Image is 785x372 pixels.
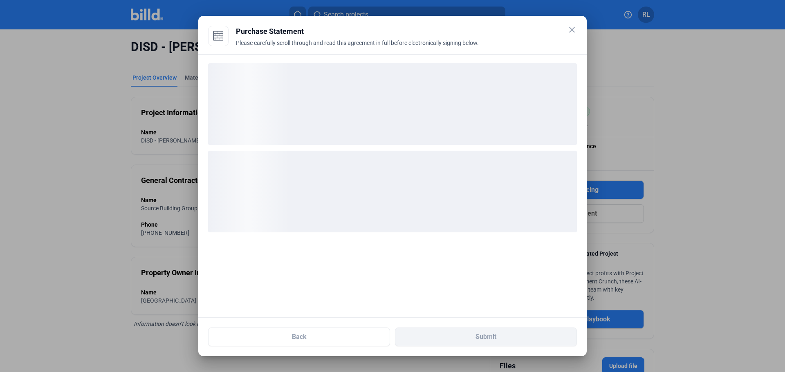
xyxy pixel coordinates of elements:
[236,39,577,57] div: Please carefully scroll through and read this agreement in full before electronically signing below.
[208,63,577,145] div: loading
[395,327,577,346] button: Submit
[567,25,577,35] mat-icon: close
[236,26,577,37] div: Purchase Statement
[208,327,390,346] button: Back
[208,151,577,232] div: loading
